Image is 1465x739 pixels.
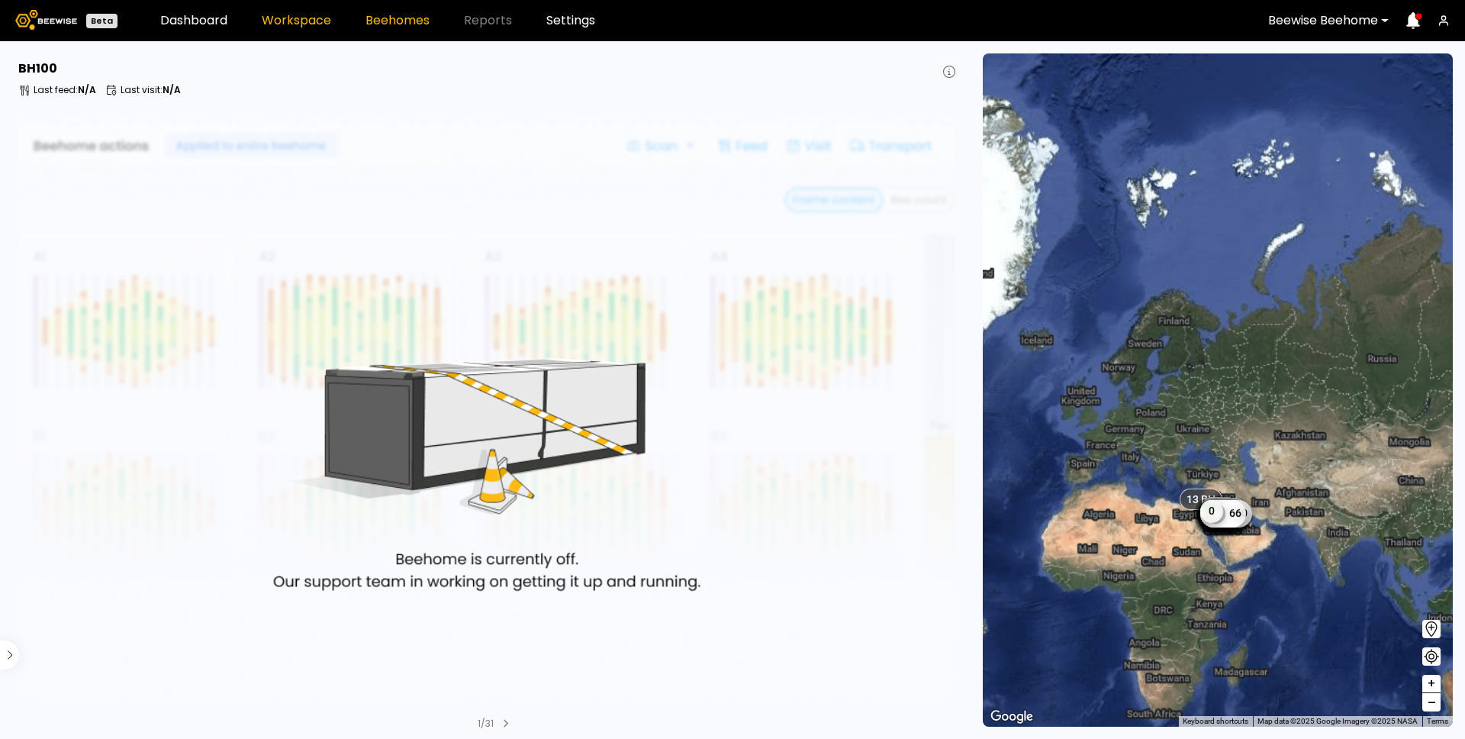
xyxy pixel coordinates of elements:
[34,86,96,95] p: Last feed :
[1186,492,1215,506] span: 13 BH
[262,15,331,27] a: Workspace
[1201,498,1241,525] div: 5
[86,14,118,28] div: Beta
[1428,693,1436,712] span: –
[18,121,958,699] img: Empty State
[163,83,181,96] b: N/A
[1422,675,1441,693] button: +
[464,15,512,27] span: Reports
[987,707,1037,727] img: Google
[121,86,181,95] p: Last visit :
[78,83,96,96] b: N/A
[1257,717,1418,725] span: Map data ©2025 Google Imagery ©2025 NASA
[1422,693,1441,712] button: –
[160,15,227,27] a: Dashboard
[1427,674,1436,693] span: +
[987,707,1037,727] a: Open this area in Google Maps (opens a new window)
[1183,716,1248,727] button: Keyboard shortcuts
[1427,717,1448,725] a: Terms (opens in new tab)
[365,15,430,27] a: Beehomes
[546,15,595,27] a: Settings
[1200,500,1223,523] div: 0
[478,717,494,731] div: 1 / 31
[18,63,57,75] h3: BH 100
[15,10,77,30] img: Beewise logo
